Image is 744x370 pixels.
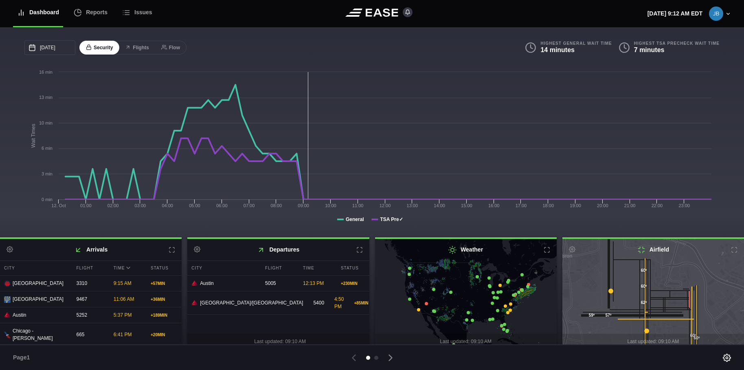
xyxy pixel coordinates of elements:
[42,171,53,176] tspan: 3 min
[24,40,75,55] input: mm/dd/yyyy
[325,203,336,208] text: 10:00
[309,295,328,311] div: 5400
[434,203,445,208] text: 14:00
[108,203,119,208] text: 02:00
[678,203,690,208] text: 23:00
[540,41,612,46] b: Highest General Wait Time
[189,203,200,208] text: 05:00
[261,261,297,275] div: Flight
[461,203,472,208] text: 15:00
[570,203,581,208] text: 19:00
[562,334,744,349] div: Last updated: 09:10 AM
[151,280,178,287] div: + 57 MIN
[42,146,53,151] tspan: 6 min
[298,203,309,208] text: 09:00
[72,327,108,342] div: 665
[341,280,369,287] div: + 230 MIN
[72,307,108,323] div: 5252
[13,353,33,362] span: Page 1
[634,46,665,53] b: 7 minutes
[162,203,173,208] text: 04:00
[375,334,557,349] div: Last updated: 09:10 AM
[39,70,53,74] tspan: 16 min
[39,95,53,100] tspan: 13 min
[380,217,403,222] tspan: TSA Pre✓
[151,332,178,338] div: + 20 MIN
[135,203,146,208] text: 03:00
[261,276,297,291] div: 5005
[542,203,554,208] text: 18:00
[337,261,373,275] div: Status
[634,41,720,46] b: Highest TSA PreCheck Wait Time
[216,203,228,208] text: 06:00
[114,332,132,337] span: 6:41 PM
[407,203,418,208] text: 13:00
[200,299,303,307] span: [GEOGRAPHIC_DATA]/[GEOGRAPHIC_DATA]
[79,41,119,55] button: Security
[303,280,324,286] span: 12:13 PM
[187,334,373,349] div: Last updated: 09:10 AM
[334,296,344,309] span: 4:50 PM
[299,261,335,275] div: Time
[187,261,259,275] div: City
[380,203,391,208] text: 12:00
[80,203,92,208] text: 01:00
[375,239,557,261] h2: Weather
[13,280,64,287] span: [GEOGRAPHIC_DATA]
[114,312,132,318] span: 5:37 PM
[709,7,723,21] img: 74ad5be311c8ae5b007de99f4e979312
[200,280,213,287] span: Austin
[647,9,702,18] p: [DATE] 9:12 AM EDT
[652,203,663,208] text: 22:00
[346,217,364,222] tspan: General
[119,41,155,55] button: Flights
[352,203,364,208] text: 11:00
[147,261,182,275] div: Status
[13,296,64,303] span: [GEOGRAPHIC_DATA]
[244,203,255,208] text: 07:00
[151,296,178,302] div: + 36 MIN
[624,203,636,208] text: 21:00
[354,300,368,306] div: + 85 MIN
[110,261,145,275] div: Time
[516,203,527,208] text: 17:00
[13,311,26,319] span: Austin
[51,203,66,208] tspan: 12. Oct
[488,203,500,208] text: 16:00
[562,239,744,261] h2: Airfield
[31,124,36,148] tspan: Wait Times
[114,280,132,286] span: 9:15 AM
[72,291,108,307] div: 9467
[597,203,608,208] text: 20:00
[72,276,108,291] div: 3310
[271,203,282,208] text: 08:00
[151,312,178,318] div: + 189 MIN
[72,261,108,275] div: Flight
[540,46,575,53] b: 14 minutes
[39,120,53,125] tspan: 10 min
[114,296,134,302] span: 11:06 AM
[187,239,369,261] h2: Departures
[13,327,66,342] span: Chicago - [PERSON_NAME]
[155,41,187,55] button: Flow
[42,197,53,202] tspan: 0 min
